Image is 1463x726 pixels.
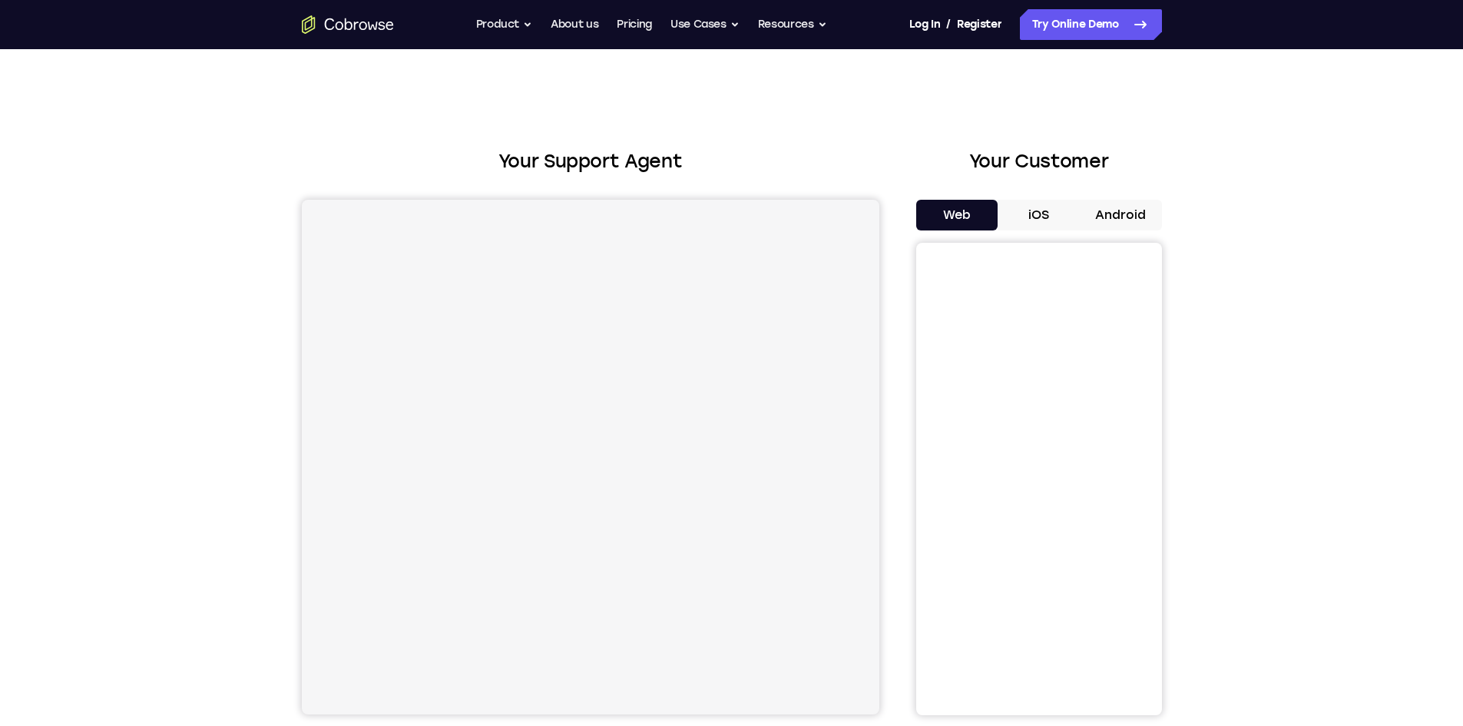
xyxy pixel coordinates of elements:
[916,148,1162,175] h2: Your Customer
[909,9,940,40] a: Log In
[670,9,740,40] button: Use Cases
[1020,9,1162,40] a: Try Online Demo
[998,200,1080,230] button: iOS
[476,9,533,40] button: Product
[551,9,598,40] a: About us
[302,15,394,34] a: Go to the home page
[758,9,827,40] button: Resources
[1080,200,1162,230] button: Android
[946,15,951,34] span: /
[302,148,879,175] h2: Your Support Agent
[617,9,652,40] a: Pricing
[916,200,998,230] button: Web
[302,200,879,714] iframe: Agent
[957,9,1001,40] a: Register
